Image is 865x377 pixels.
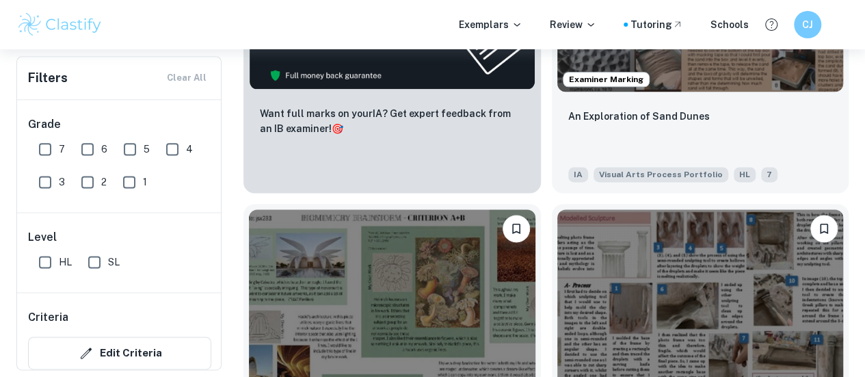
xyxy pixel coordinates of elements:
span: Examiner Marking [563,73,649,86]
span: 7 [761,167,777,182]
h6: Level [28,229,211,246]
button: Bookmark [810,215,838,242]
h6: CJ [800,17,816,32]
span: SL [108,255,120,270]
img: Clastify logo [16,11,103,38]
span: 3 [59,174,65,190]
span: HL [734,167,756,182]
button: Bookmark [503,215,530,242]
p: Review [550,17,596,32]
p: Exemplars [459,17,522,32]
span: 6 [101,142,107,157]
span: 4 [186,142,193,157]
span: IA [568,167,588,182]
button: Help and Feedback [760,13,783,36]
span: HL [59,255,72,270]
a: Tutoring [630,17,683,32]
p: Want full marks on your IA ? Get expert feedback from an IB examiner! [260,106,524,136]
span: 2 [101,174,107,190]
h6: Criteria [28,309,68,326]
span: 7 [59,142,65,157]
a: Schools [710,17,749,32]
h6: Filters [28,68,68,88]
span: Visual Arts Process Portfolio [594,167,728,182]
span: 1 [143,174,147,190]
p: An Exploration of Sand Dunes [568,109,710,124]
span: 🎯 [332,123,343,134]
h6: Grade [28,116,211,133]
span: 5 [144,142,150,157]
button: CJ [794,11,821,38]
button: Edit Criteria [28,337,211,369]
